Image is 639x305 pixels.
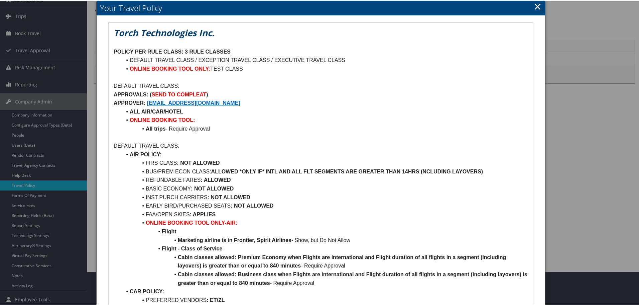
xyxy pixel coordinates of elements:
strong: : NOT ALLOWED [191,185,234,191]
strong: ONLINE BOOKING TOOL: [130,117,195,122]
a: [EMAIL_ADDRESS][DOMAIN_NAME] [147,99,240,105]
strong: APPROVER: [114,99,145,105]
u: POLICY PER RULE CLASS: 3 RULE CLASSES [114,48,231,54]
li: FAA/OPEN SKIES [122,210,528,218]
strong: SEND TO COMPLEAT [151,91,206,97]
li: BUS/PREM ECON CLASS: [122,167,528,175]
strong: ET/ZL [210,297,225,302]
li: PREFERRED VENDORS [122,295,528,304]
strong: : [207,297,208,302]
strong: : NOT ALLOWED [231,202,273,208]
strong: : APPLIES [190,211,216,217]
li: TEST CLASS [122,64,528,73]
strong: NOT ALLOWED [180,159,220,165]
strong: Flight - Class of Service [162,245,222,251]
li: EARLY BIRD/PURCHASED SEATS [122,201,528,210]
strong: All trips [146,125,166,131]
li: BASIC ECONOMY [122,184,528,193]
li: - Require Approval [122,124,528,133]
p: DEFAULT TRAVEL CLASS: [114,81,528,90]
li: REFUNDABLE FARES [122,175,528,184]
strong: ONLINE BOOKING TOOL ONLY: [130,65,210,71]
em: Torch Technologies Inc. [114,26,214,38]
strong: APPROVALS: ( [114,91,151,97]
strong: Flight [162,228,176,234]
strong: Marketing airline is in Frontier, Spirit Airlines [178,237,291,242]
p: DEFAULT TRAVEL CLASS: [114,141,528,150]
strong: ) [206,91,208,97]
strong: : ALLOWED [201,176,231,182]
strong: : NOT ALLOWED [208,194,250,200]
li: - Require Approval [122,270,528,287]
strong: AIR POLICY: [130,151,162,157]
strong: ALL AIR/CAR/HOTEL [130,108,183,114]
li: - Show, but Do Not Allow [122,235,528,244]
li: FIRS CLASS [122,158,528,167]
li: DEFAULT TRAVEL CLASS / EXCEPTION TRAVEL CLASS / EXECUTIVE TRAVEL CLASS [122,55,528,64]
strong: Cabin classes allowed: Business class when Flights are international and Flight duration of all f... [178,271,529,285]
strong: ALLOWED *ONLY IF* INTL AND ALL FLT SEGMENTS ARE GREATER THAN 14HRS (NCLUDING LAYOVERS) [211,168,483,174]
strong: ONLINE BOOKING TOOL ONLY-AIR: [146,219,237,225]
li: INST PURCH CARRIERS [122,193,528,201]
strong: : [177,159,178,165]
strong: CAR POLICY: [130,288,164,294]
li: - Require Approval [122,252,528,270]
strong: Cabin classes allowed: Premium Economy when Flights are international and Flight duration of all ... [178,254,508,268]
